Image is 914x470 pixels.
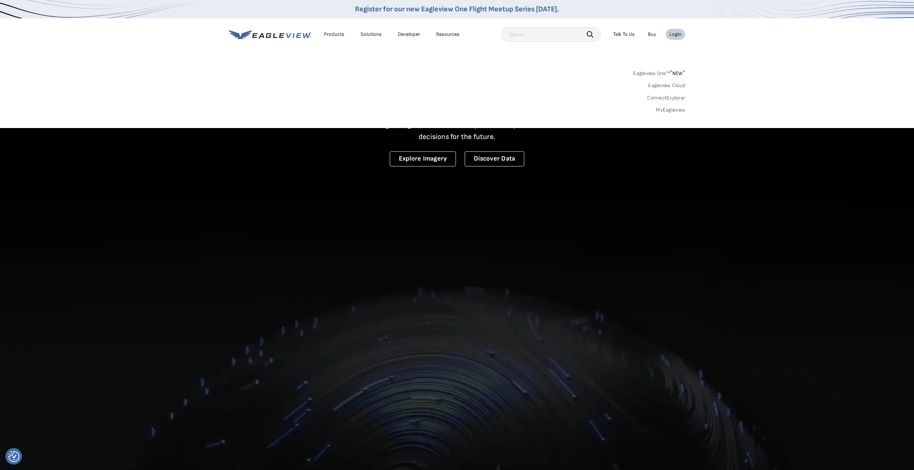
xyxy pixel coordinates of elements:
a: Discover Data [465,151,524,166]
span: NEW [670,70,685,76]
a: Buy [648,31,656,38]
input: Search [501,27,601,42]
a: Developer [398,31,420,38]
a: ConnectExplorer [647,95,685,101]
div: Talk To Us [613,31,635,38]
div: Products [324,31,344,38]
img: Revisit consent button [8,451,19,462]
a: Eagleview Cloud [648,82,685,89]
button: Consent Preferences [8,451,19,462]
a: Eagleview One™*NEW* [633,68,685,76]
a: Explore Imagery [390,151,456,166]
div: Resources [436,31,460,38]
div: Login [669,31,681,38]
a: MyEagleview [656,107,685,113]
a: Register for our new Eagleview One Flight Meetup Series [DATE]. [355,5,559,14]
div: Solutions [360,31,382,38]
